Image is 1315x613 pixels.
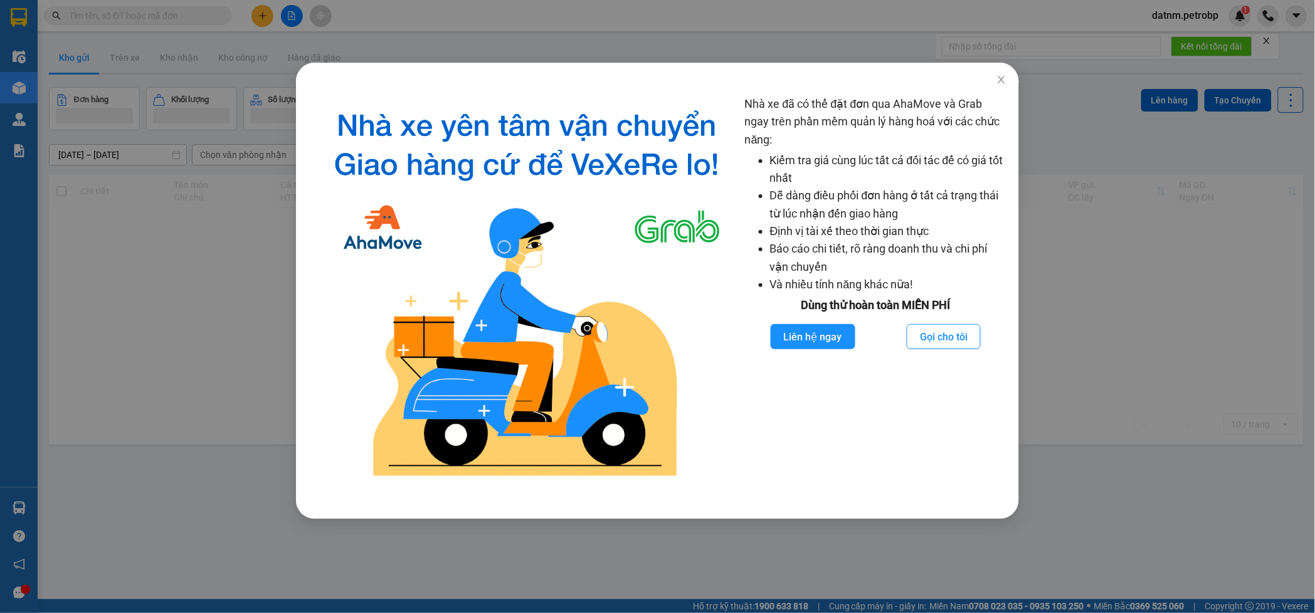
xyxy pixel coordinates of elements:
span: close [996,75,1006,85]
div: Dùng thử hoàn toàn MIỄN PHÍ [745,296,1007,314]
span: Gọi cho tôi [920,329,968,345]
button: Gọi cho tôi [907,324,981,349]
div: Nhà xe đã có thể đặt đơn qua AhaMove và Grab ngay trên phần mềm quản lý hàng hoá với các chức năng: [745,95,1007,488]
img: logo [319,95,735,488]
button: Liên hệ ngay [771,324,855,349]
button: Close [984,63,1019,98]
li: Dễ dàng điều phối đơn hàng ở tất cả trạng thái từ lúc nhận đến giao hàng [770,187,1007,223]
li: Kiểm tra giá cùng lúc tất cả đối tác để có giá tốt nhất [770,152,1007,187]
span: Liên hệ ngay [784,329,842,345]
li: Định vị tài xế theo thời gian thực [770,223,1007,240]
li: Báo cáo chi tiết, rõ ràng doanh thu và chi phí vận chuyển [770,240,1007,276]
li: Và nhiều tính năng khác nữa! [770,276,1007,293]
